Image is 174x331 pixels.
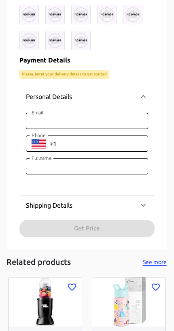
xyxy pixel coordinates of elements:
[32,132,46,139] label: Phone
[97,5,117,24] img: uc
[19,55,155,65] p: Payment Details
[49,135,148,152] input: +1 (702) 123-4567
[26,200,72,210] p: Shipping Details
[19,196,155,215] div: Shipping Details
[22,71,107,77] p: Please, enter your delivery details to get started
[32,155,52,161] label: Fullname
[6,257,71,268] h5: Related products
[19,84,155,110] div: Personal Details
[71,31,91,50] img: uc
[45,5,65,24] img: uc
[123,5,142,24] img: uc
[32,109,43,116] label: Email
[26,92,72,101] p: Personal Details
[8,277,82,327] img: Magic Bullet Blender, Small, Silver, 11 Piece Set image
[19,31,39,50] img: uc
[45,31,65,50] img: uc
[142,257,168,267] button: See more
[92,277,166,327] img: Simple Modern Disney Princesses Kids Water Bottle with Straw Lid | Reusable Insulated Stainless S...
[71,5,91,24] img: uc
[32,138,46,150] button: Select country
[19,5,39,24] img: uc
